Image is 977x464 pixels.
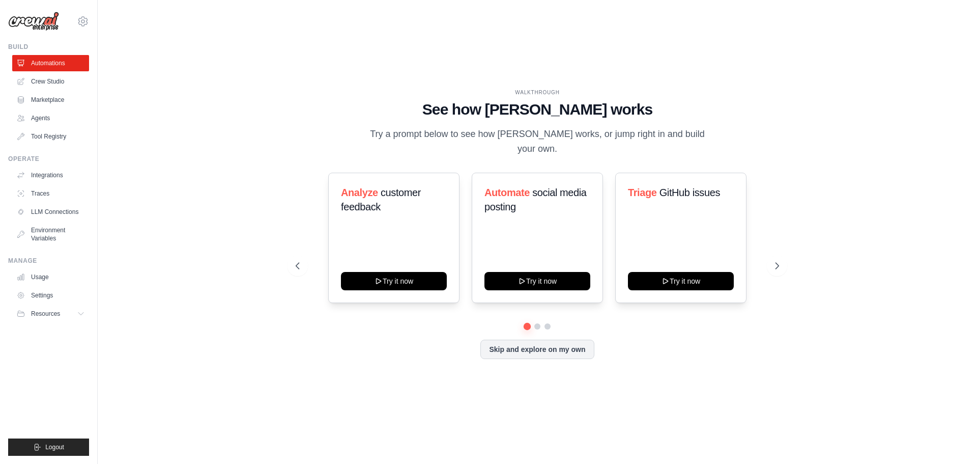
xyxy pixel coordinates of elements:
span: Triage [628,187,657,198]
span: customer feedback [341,187,421,212]
iframe: Chat Widget [926,415,977,464]
p: Try a prompt below to see how [PERSON_NAME] works, or jump right in and build your own. [366,127,708,157]
a: Settings [12,287,89,304]
a: Usage [12,269,89,285]
a: Environment Variables [12,222,89,247]
span: Logout [45,443,64,451]
a: Automations [12,55,89,71]
img: Logo [8,12,59,31]
span: social media posting [484,187,587,212]
button: Try it now [628,272,734,290]
span: GitHub issues [659,187,720,198]
div: Manage [8,257,89,265]
span: Resources [31,310,60,318]
div: Build [8,43,89,51]
a: Crew Studio [12,73,89,90]
span: Automate [484,187,530,198]
a: Marketplace [12,92,89,108]
div: WALKTHROUGH [296,89,779,96]
a: Tool Registry [12,128,89,145]
button: Resources [12,306,89,322]
a: Traces [12,185,89,202]
h1: See how [PERSON_NAME] works [296,100,779,119]
button: Try it now [484,272,590,290]
span: Analyze [341,187,378,198]
a: Integrations [12,167,89,183]
a: Agents [12,110,89,126]
a: LLM Connections [12,204,89,220]
button: Logout [8,439,89,456]
button: Try it now [341,272,447,290]
div: Operate [8,155,89,163]
button: Skip and explore on my own [480,340,594,359]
